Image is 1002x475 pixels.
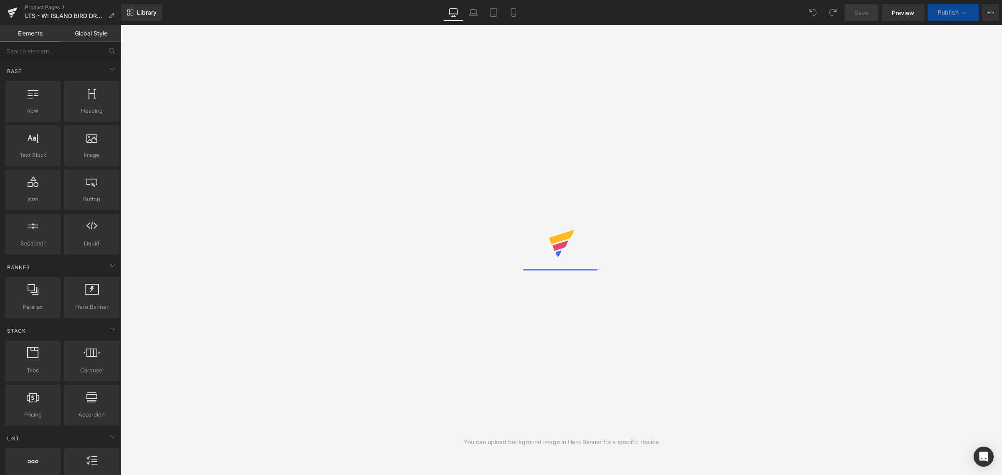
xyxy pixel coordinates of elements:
[8,195,58,204] span: Icon
[463,4,483,21] a: Laptop
[66,151,117,159] span: Image
[121,4,162,21] a: New Library
[8,410,58,419] span: Pricing
[938,9,959,16] span: Publish
[443,4,463,21] a: Desktop
[25,4,121,11] a: Product Pages
[6,67,23,75] span: Base
[504,4,524,21] a: Mobile
[6,435,20,442] span: List
[928,4,979,21] button: Publish
[974,447,994,467] div: Open Intercom Messenger
[66,239,117,248] span: Liquid
[6,327,27,335] span: Stack
[137,9,157,16] span: Library
[8,303,58,311] span: Parallax
[6,263,31,271] span: Banner
[66,366,117,375] span: Carousel
[805,4,821,21] button: Undo
[825,4,841,21] button: Redo
[66,106,117,115] span: Heading
[25,13,105,19] span: LTS - WI ISLAND BIRD DRY DOG
[66,195,117,204] span: Button
[8,239,58,248] span: Separator
[464,437,659,447] div: You can upload background image in Hero Banner for a specific device
[855,8,868,17] span: Save
[66,410,117,419] span: Accordion
[982,4,999,21] button: More
[892,8,914,17] span: Preview
[66,303,117,311] span: Hero Banner
[8,366,58,375] span: Tabs
[483,4,504,21] a: Tablet
[882,4,924,21] a: Preview
[8,151,58,159] span: Text Block
[8,106,58,115] span: Row
[61,25,121,42] a: Global Style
